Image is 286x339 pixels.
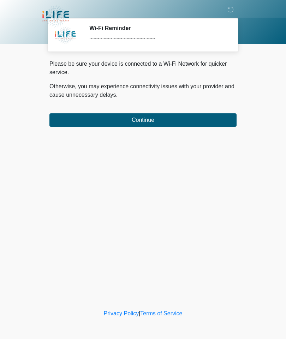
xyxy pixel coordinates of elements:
[55,25,76,46] img: Agent Avatar
[42,5,69,28] img: iLIFE Anti-Aging Center Logo
[49,113,237,127] button: Continue
[116,92,118,98] span: .
[139,310,140,316] a: |
[104,310,139,316] a: Privacy Policy
[89,34,226,43] div: ~~~~~~~~~~~~~~~~~~~~
[49,60,237,77] p: Please be sure your device is connected to a Wi-Fi Network for quicker service.
[49,82,237,99] p: Otherwise, you may experience connectivity issues with your provider and cause unnecessary delays
[140,310,182,316] a: Terms of Service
